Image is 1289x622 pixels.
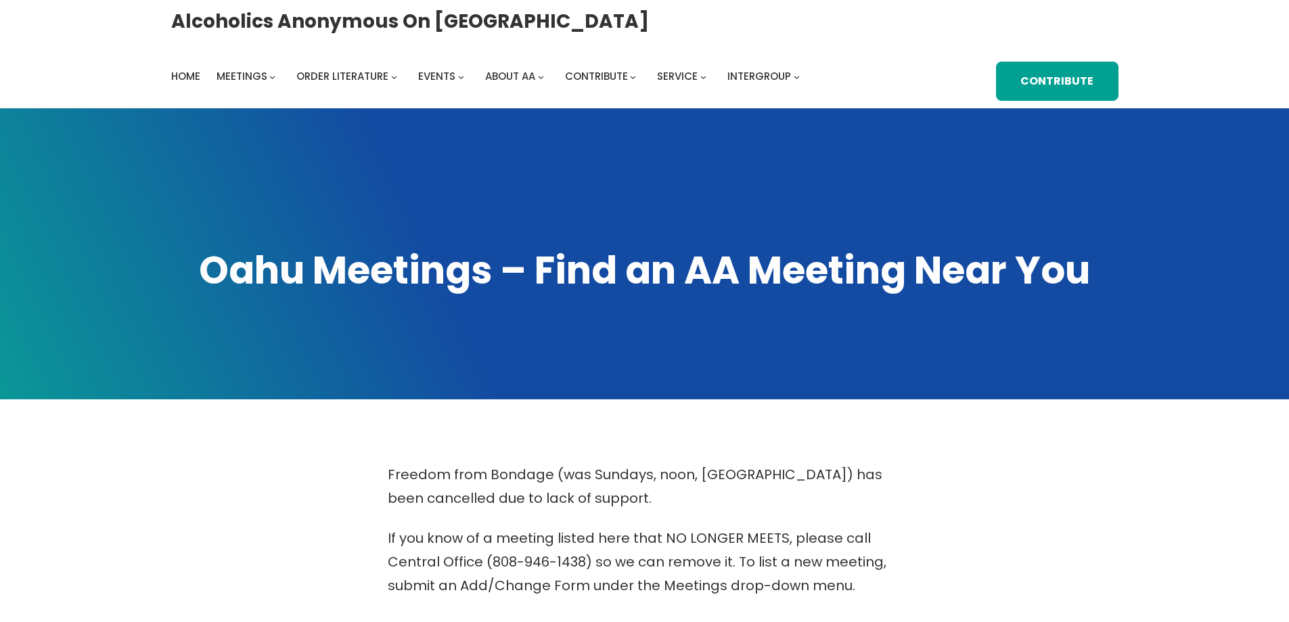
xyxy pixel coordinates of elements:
[296,69,388,83] span: Order Literature
[794,73,800,79] button: Intergroup submenu
[485,69,535,83] span: About AA
[657,69,698,83] span: Service
[418,69,455,83] span: Events
[700,73,706,79] button: Service submenu
[418,67,455,86] a: Events
[171,67,805,86] nav: Intergroup
[565,69,628,83] span: Contribute
[485,67,535,86] a: About AA
[458,73,464,79] button: Events submenu
[565,67,628,86] a: Contribute
[727,67,791,86] a: Intergroup
[171,245,1118,296] h1: Oahu Meetings – Find an AA Meeting Near You
[171,69,200,83] span: Home
[630,73,636,79] button: Contribute submenu
[391,73,397,79] button: Order Literature submenu
[171,67,200,86] a: Home
[727,69,791,83] span: Intergroup
[171,5,649,38] a: Alcoholics Anonymous on [GEOGRAPHIC_DATA]
[996,62,1118,102] a: Contribute
[388,463,902,510] p: Freedom from Bondage (was Sundays, noon, [GEOGRAPHIC_DATA]) has been cancelled due to lack of sup...
[538,73,544,79] button: About AA submenu
[388,527,902,598] p: If you know of a meeting listed here that NO LONGER MEETS, please call Central Office (808-946-14...
[269,73,275,79] button: Meetings submenu
[217,69,267,83] span: Meetings
[217,67,267,86] a: Meetings
[657,67,698,86] a: Service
